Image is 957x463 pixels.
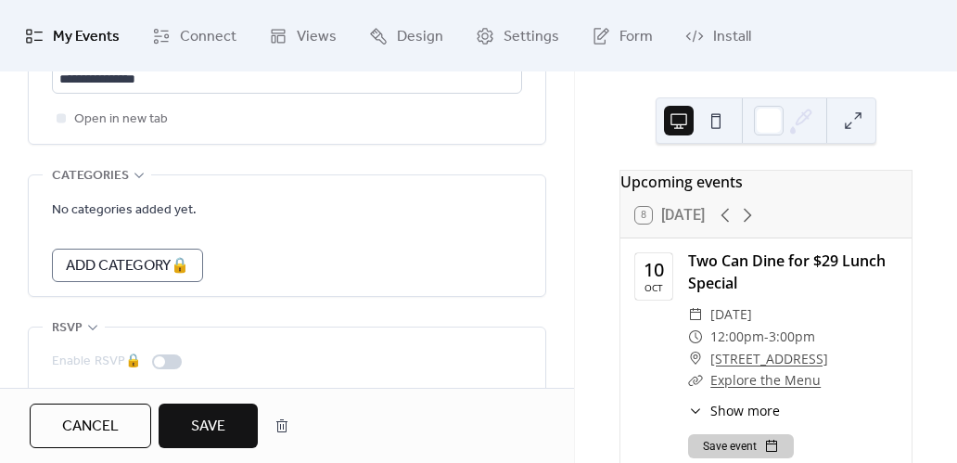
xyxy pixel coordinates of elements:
span: Save [191,416,225,438]
div: ​ [688,303,703,326]
div: Oct [644,283,663,292]
span: Categories [52,165,129,187]
button: Save event [688,434,794,458]
span: Cancel [62,416,119,438]
div: ​ [688,401,703,420]
div: ​ [688,369,703,392]
button: ​Show more [688,401,780,420]
span: Design [397,22,443,51]
div: 10 [644,261,664,279]
span: Connect [180,22,236,51]
span: Show more [710,401,780,420]
button: Save [159,404,258,448]
span: - [764,326,769,348]
button: Cancel [30,404,151,448]
span: 12:00pm [710,326,764,348]
a: Two Can Dine for $29 Lunch Special [688,251,886,293]
div: Upcoming events [620,171,912,193]
span: Open in new tab [74,109,168,131]
div: ​ [688,326,703,348]
span: No categories added yet. [52,199,197,222]
span: Settings [504,22,559,51]
span: 3:00pm [769,326,815,348]
span: My Events [53,22,120,51]
a: Settings [462,7,573,64]
span: [DATE] [710,303,752,326]
span: Form [619,22,653,51]
span: RSVP [52,317,83,340]
a: Install [671,7,765,64]
a: [STREET_ADDRESS] [710,348,828,370]
a: Connect [138,7,250,64]
a: Design [355,7,457,64]
span: Install [713,22,751,51]
a: Form [578,7,667,64]
div: ​ [688,348,703,370]
span: Views [297,22,337,51]
a: My Events [11,7,134,64]
a: Views [255,7,351,64]
a: Explore the Menu [710,371,821,389]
